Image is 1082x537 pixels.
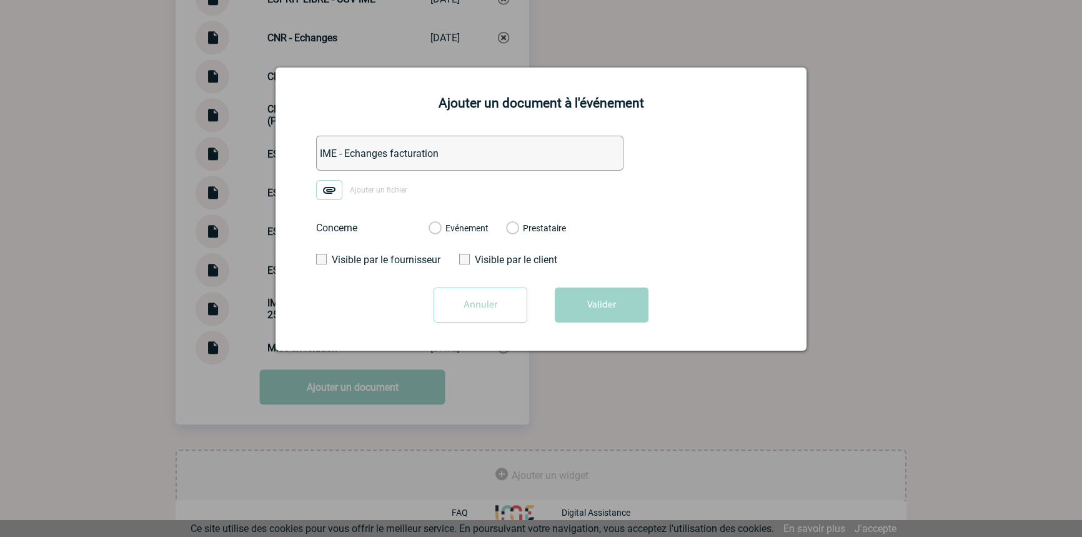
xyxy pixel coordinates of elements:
[459,254,575,266] label: Visible par le client
[316,254,432,266] label: Visible par le fournisseur
[434,288,527,323] input: Annuler
[429,223,440,234] label: Evénement
[506,223,518,234] label: Prestataire
[555,288,648,323] button: Valider
[316,222,416,234] label: Concerne
[350,186,407,194] span: Ajouter un fichier
[316,136,623,171] input: Désignation
[291,96,791,111] h2: Ajouter un document à l'événement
